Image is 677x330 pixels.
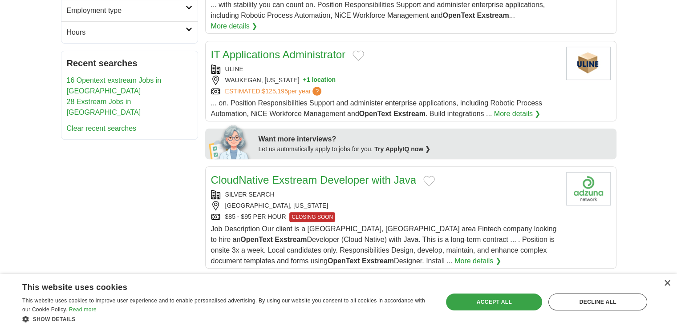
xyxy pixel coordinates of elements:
a: CloudNative Exstream Developer with Java [211,174,417,186]
div: Decline all [548,294,647,310]
span: $125,195 [262,88,288,95]
a: ESTIMATED:$125,195per year? [225,87,324,96]
h2: Hours [67,27,186,38]
a: More details ❯ [211,21,258,32]
span: Show details [33,316,76,322]
div: Accept all [446,294,542,310]
div: WAUKEGAN, [US_STATE] [211,76,559,85]
button: Add to favorite jobs [353,50,364,61]
img: Company logo [566,172,611,205]
span: This website uses cookies to improve user experience and to enable personalised advertising. By u... [22,298,425,313]
a: Hours [61,21,198,43]
strong: Exstream [362,257,394,265]
span: ... with stability you can count on. Position Responsibilities Support and administer enterprise ... [211,1,545,19]
a: More details ❯ [494,109,541,119]
strong: Exstream [477,12,509,19]
span: + [303,76,307,85]
a: More details ❯ [454,256,501,266]
div: Close [664,280,670,287]
strong: OpenText [240,236,273,243]
strong: Exstream [393,110,426,117]
div: Want more interviews? [259,134,611,145]
div: Let us automatically apply to jobs for you. [259,145,611,154]
span: ? [312,87,321,96]
a: ULINE [225,65,243,72]
span: Job Description Our client is a [GEOGRAPHIC_DATA], [GEOGRAPHIC_DATA] area Fintech company looking... [211,225,557,265]
h2: Employment type [67,5,186,16]
a: IT Applications Administrator [211,48,345,60]
div: This website uses cookies [22,279,408,293]
strong: OpenText [328,257,360,265]
strong: OpenText [359,110,392,117]
a: Clear recent searches [67,125,137,132]
span: CLOSING SOON [289,212,335,222]
a: 16 Opentext exstream Jobs in [GEOGRAPHIC_DATA] [67,76,162,95]
strong: Exstream [275,236,307,243]
button: Add to favorite jobs [423,176,435,186]
a: 28 Exstream Jobs in [GEOGRAPHIC_DATA] [67,98,141,116]
div: $85 - $95 PER HOUR [211,212,559,222]
strong: OpenText [442,12,475,19]
a: Read more, opens a new window [69,306,97,313]
div: SILVER SEARCH [211,190,559,199]
div: Show details [22,314,430,323]
h2: Recent searches [67,56,192,70]
img: apply-iq-scientist.png [209,124,252,159]
img: Uline logo [566,47,611,80]
a: Try ApplyIQ now ❯ [374,145,430,153]
div: [GEOGRAPHIC_DATA], [US_STATE] [211,201,559,210]
span: ... on. Position Responsibilities Support and administer enterprise applications, including Robot... [211,99,542,117]
button: +1 location [303,76,336,85]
